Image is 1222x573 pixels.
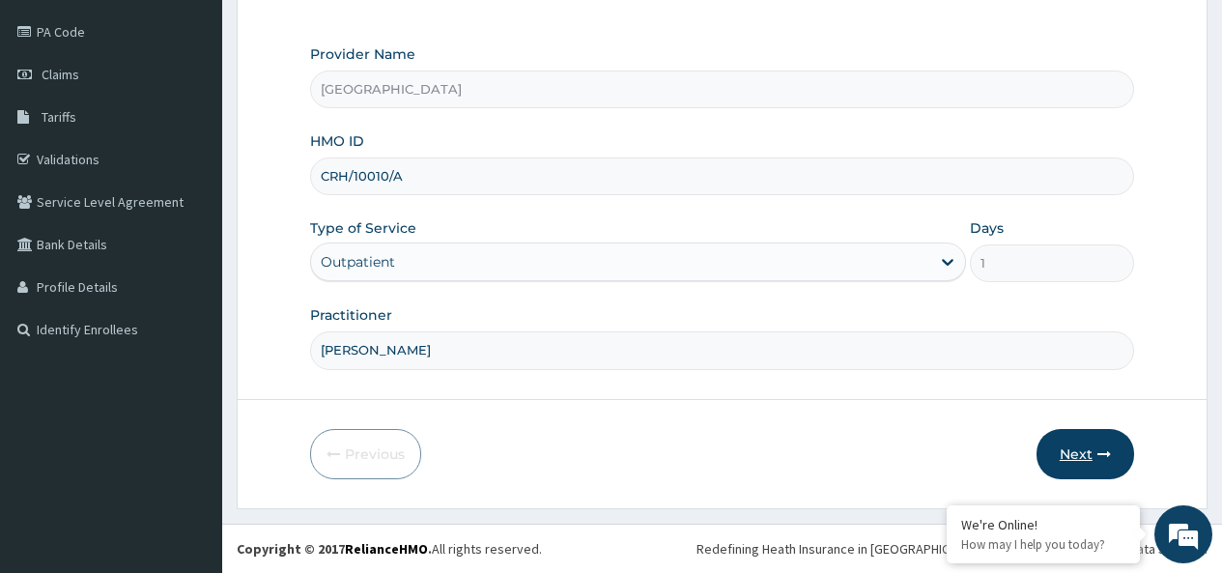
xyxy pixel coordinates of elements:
[36,97,78,145] img: d_794563401_company_1708531726252_794563401
[310,218,416,238] label: Type of Service
[222,524,1222,573] footer: All rights reserved.
[100,108,325,133] div: Chat with us now
[112,166,267,361] span: We're online!
[310,331,1134,369] input: Enter Name
[961,516,1125,533] div: We're Online!
[310,158,1134,195] input: Enter HMO ID
[321,252,395,272] div: Outpatient
[310,305,392,325] label: Practitioner
[310,131,364,151] label: HMO ID
[345,540,428,558] a: RelianceHMO
[1037,429,1134,479] button: Next
[42,108,76,126] span: Tariffs
[317,10,363,56] div: Minimize live chat window
[42,66,79,83] span: Claims
[10,374,368,442] textarea: Type your message and hit 'Enter'
[237,540,432,558] strong: Copyright © 2017 .
[310,44,415,64] label: Provider Name
[696,539,1208,559] div: Redefining Heath Insurance in [GEOGRAPHIC_DATA] using Telemedicine and Data Science!
[961,536,1125,553] p: How may I help you today?
[970,218,1004,238] label: Days
[310,429,421,479] button: Previous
